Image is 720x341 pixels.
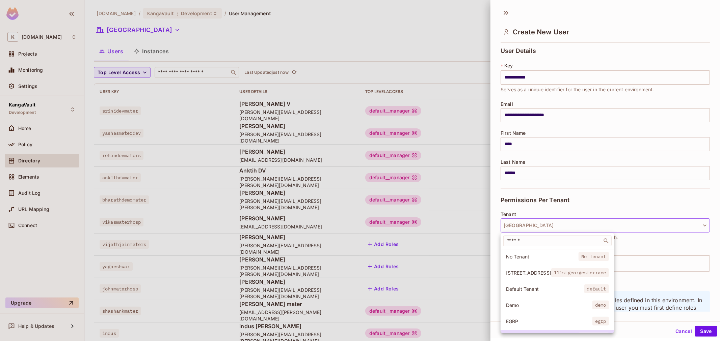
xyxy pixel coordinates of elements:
span: default [584,284,609,293]
span: Default Tenant [506,286,584,292]
span: [STREET_ADDRESS] [506,270,551,276]
span: Demo [506,302,592,308]
span: 111stgeorgesterrace [551,268,609,277]
span: No Tenant [506,253,579,260]
span: demo [592,301,609,309]
span: EGRP [506,318,592,324]
span: egrp [592,317,609,325]
span: No Tenant [579,252,609,261]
